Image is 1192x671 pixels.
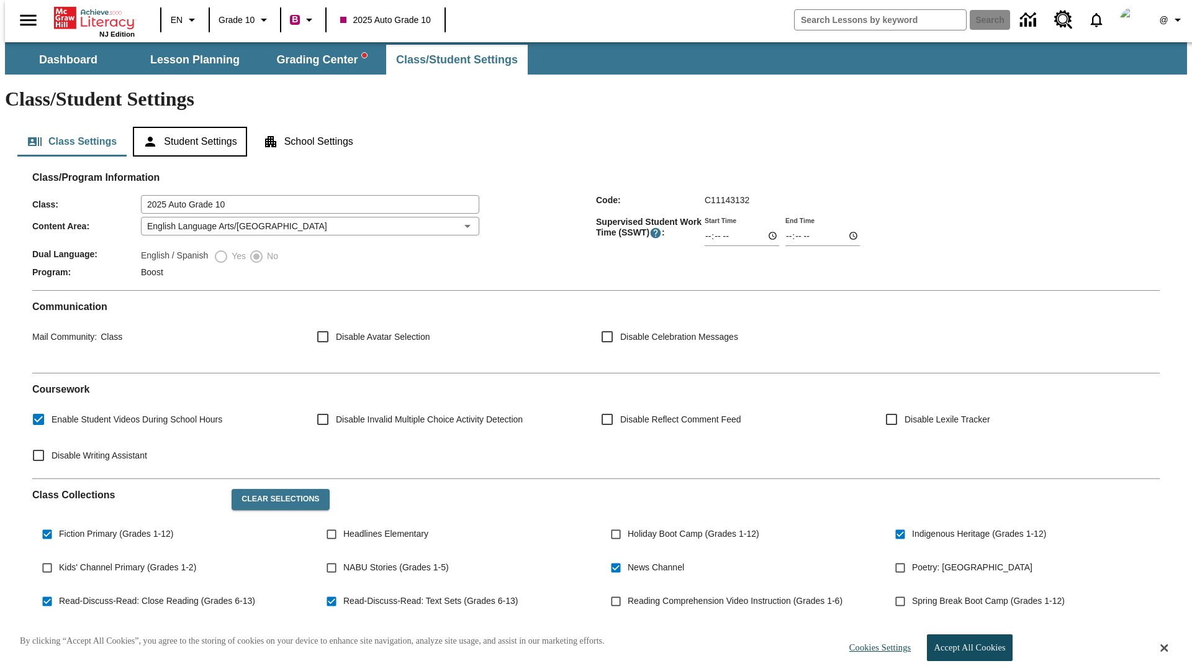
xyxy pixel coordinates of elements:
span: Program : [32,267,141,277]
button: Student Settings [133,127,246,157]
img: Avatar [1120,7,1145,32]
span: NABU Stories (Grades 1-5) [343,561,449,574]
button: Dashboard [6,45,130,75]
p: By clicking “Accept All Cookies”, you agree to the storing of cookies on your device to enhance s... [20,635,605,647]
button: Accept All Cookies [927,634,1012,661]
div: SubNavbar [5,45,529,75]
span: Disable Writing Assistant [52,449,147,462]
span: Grading Center [276,53,366,67]
h2: Communication [32,301,1160,313]
label: End Time [785,216,815,225]
span: Lesson Planning [150,53,240,67]
span: B [292,12,298,27]
span: Spring Break Boot Camp (Grades 1-12) [912,595,1065,608]
button: Grade: Grade 10, Select a grade [214,9,276,31]
span: Headlines Elementary [343,527,428,541]
button: Lesson Planning [133,45,257,75]
h2: Class Collections [32,489,222,501]
div: SubNavbar [5,42,1187,75]
button: Supervised Student Work Time is the timeframe when students can take LevelSet and when lessons ar... [649,227,662,239]
button: Open side menu [10,2,47,39]
a: Data Center [1013,3,1047,37]
button: Clear Selections [232,489,329,510]
span: @ [1159,14,1168,27]
span: Disable Reflect Comment Feed [620,413,741,426]
input: search field [795,10,966,30]
span: Reading Comprehension Video Instruction (Grades 1-6) [628,595,842,608]
span: Indigenous Heritage (Grades 1-12) [912,527,1046,541]
h1: Class/Student Settings [5,88,1187,111]
span: Disable Lexile Tracker [905,413,990,426]
span: Holiday Boot Camp (Grades 1-12) [628,527,759,541]
span: Read-Discuss-Read: Text Sets (Grades 6-13) [343,595,518,608]
span: Mail Community : [32,332,97,342]
button: Class/Student Settings [386,45,528,75]
button: Profile/Settings [1152,9,1192,31]
span: News Channel [628,561,684,574]
a: Resource Center, Will open in new tab [1047,3,1080,37]
span: Poetry: [GEOGRAPHIC_DATA] [912,561,1032,574]
button: Grading Center [260,45,384,75]
span: Disable Celebration Messages [620,331,738,344]
div: Home [54,4,135,38]
span: Class [97,332,122,342]
button: Language: EN, Select a language [165,9,205,31]
div: Class/Student Settings [17,127,1175,157]
button: School Settings [253,127,363,157]
span: Read-Discuss-Read: Close Reading (Grades 6-13) [59,595,255,608]
span: Kids' Channel Primary (Grades 1-2) [59,561,196,574]
span: 2025 Auto Grade 10 [340,14,430,27]
h2: Course work [32,383,1160,395]
button: Boost Class color is violet red. Change class color [285,9,322,31]
span: Content Area : [32,221,141,231]
span: Class : [32,199,141,209]
span: Code : [596,195,705,205]
span: Disable Invalid Multiple Choice Activity Detection [336,413,523,426]
input: Class [141,195,479,214]
label: Start Time [705,216,736,225]
span: Disable Avatar Selection [336,331,430,344]
span: Dashboard [39,53,97,67]
a: Home [54,6,135,30]
span: Class/Student Settings [396,53,518,67]
span: Dual Language : [32,249,141,259]
div: Coursework [32,383,1160,468]
span: Fiction Primary (Grades 1-12) [59,527,173,541]
svg: writing assistant alert [362,53,367,58]
span: Enable Student Videos During School Hours [52,413,222,426]
div: English Language Arts/[GEOGRAPHIC_DATA] [141,217,479,235]
button: Select a new avatar [1113,4,1152,36]
span: C11143132 [705,195,749,205]
h2: Class/Program Information [32,171,1160,183]
button: Cookies Settings [838,635,916,660]
span: Boost [141,267,163,277]
button: Close [1160,642,1168,654]
label: English / Spanish [141,249,208,264]
a: Notifications [1080,4,1113,36]
span: Supervised Student Work Time (SSWT) : [596,217,705,239]
span: NJ Edition [99,30,135,38]
div: Communication [32,301,1160,363]
div: Class/Program Information [32,184,1160,280]
span: No [264,250,278,263]
span: EN [171,14,183,27]
button: Class Settings [17,127,127,157]
span: Yes [228,250,246,263]
span: Grade 10 [219,14,255,27]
